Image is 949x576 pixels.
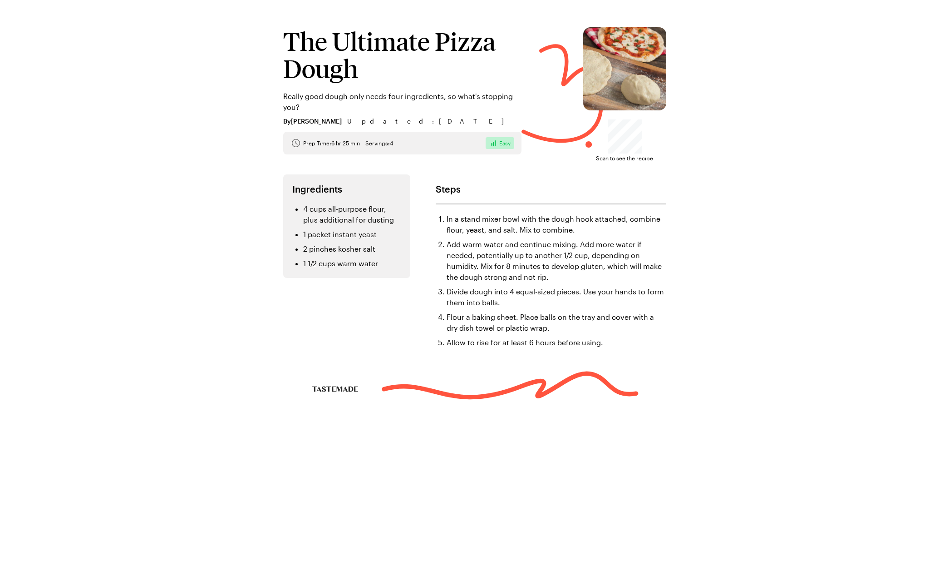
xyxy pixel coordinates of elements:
span: Servings: 4 [365,139,393,147]
span: Easy [499,139,511,147]
li: Divide dough into 4 equal-sized pieces. Use your hands to form them into balls. [447,286,666,308]
li: 1 1/2 cups warm water [303,258,401,269]
span: Prep Time: 6 hr 25 min [303,139,360,147]
li: In a stand mixer bowl with the dough hook attached, combine flour, yeast, and salt. Mix to combine. [447,214,666,235]
h2: Ingredients [292,184,401,194]
img: The Ultimate Pizza Dough [583,27,666,110]
span: By [PERSON_NAME] [283,116,342,126]
li: 1 packet instant yeast [303,229,401,240]
p: Really good dough only needs four ingredients, so what's stopping you? [283,91,521,113]
li: Add warm water and continue mixing. Add more water if needed, potentially up to another 1/2 cup, ... [447,239,666,283]
h2: Steps [436,184,666,194]
h1: The Ultimate Pizza Dough [283,27,521,82]
li: Flour a baking sheet. Place balls on the tray and cover with a dry dish towel or plastic wrap. [447,312,666,333]
li: 4 cups all-purpose flour, plus additional for dusting [303,204,401,225]
li: 2 pinches kosher salt [303,243,401,254]
span: Scan to see the recipe [596,154,653,163]
li: Allow to rise for at least 6 hours before using. [447,337,666,348]
span: Updated : [DATE] [347,116,513,126]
